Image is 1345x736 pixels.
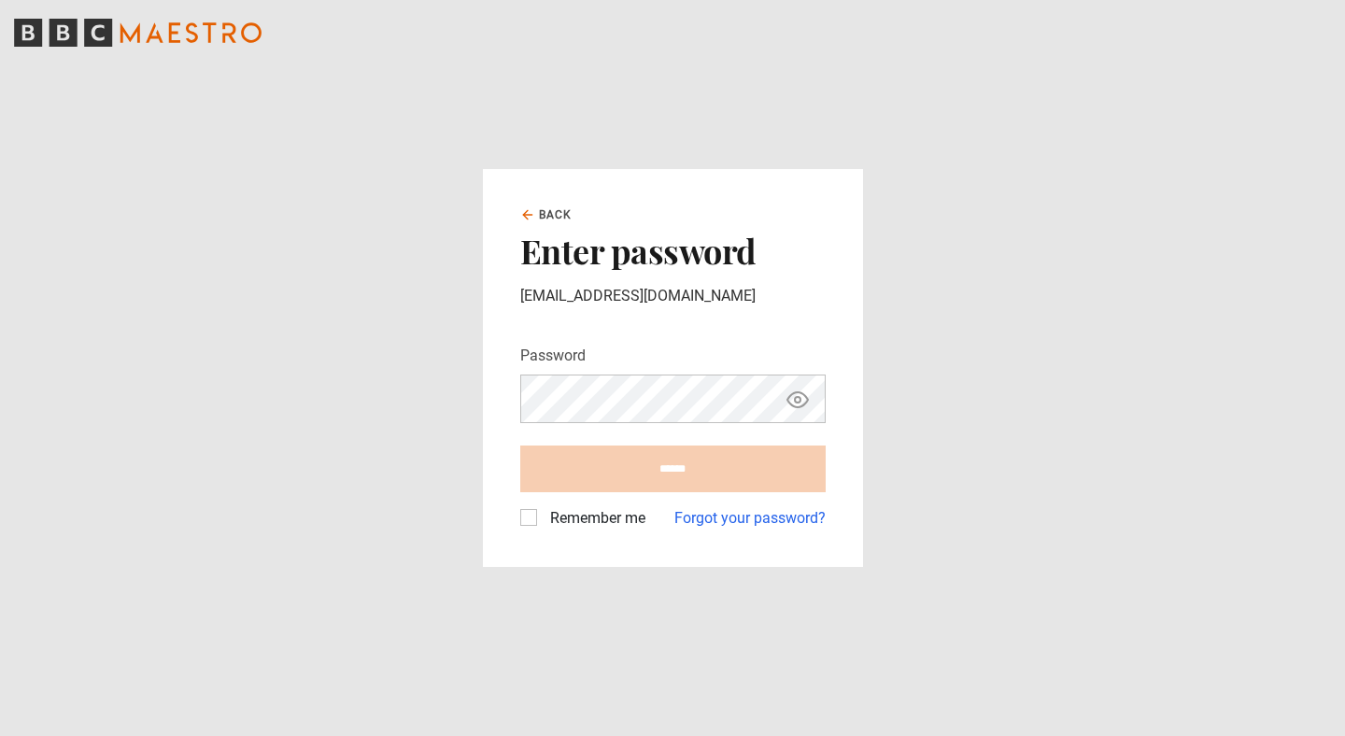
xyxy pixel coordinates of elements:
[543,507,645,530] label: Remember me
[520,206,573,223] a: Back
[14,19,262,47] svg: BBC Maestro
[520,285,826,307] p: [EMAIL_ADDRESS][DOMAIN_NAME]
[520,231,826,270] h2: Enter password
[520,345,586,367] label: Password
[674,507,826,530] a: Forgot your password?
[782,383,814,416] button: Show password
[539,206,573,223] span: Back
